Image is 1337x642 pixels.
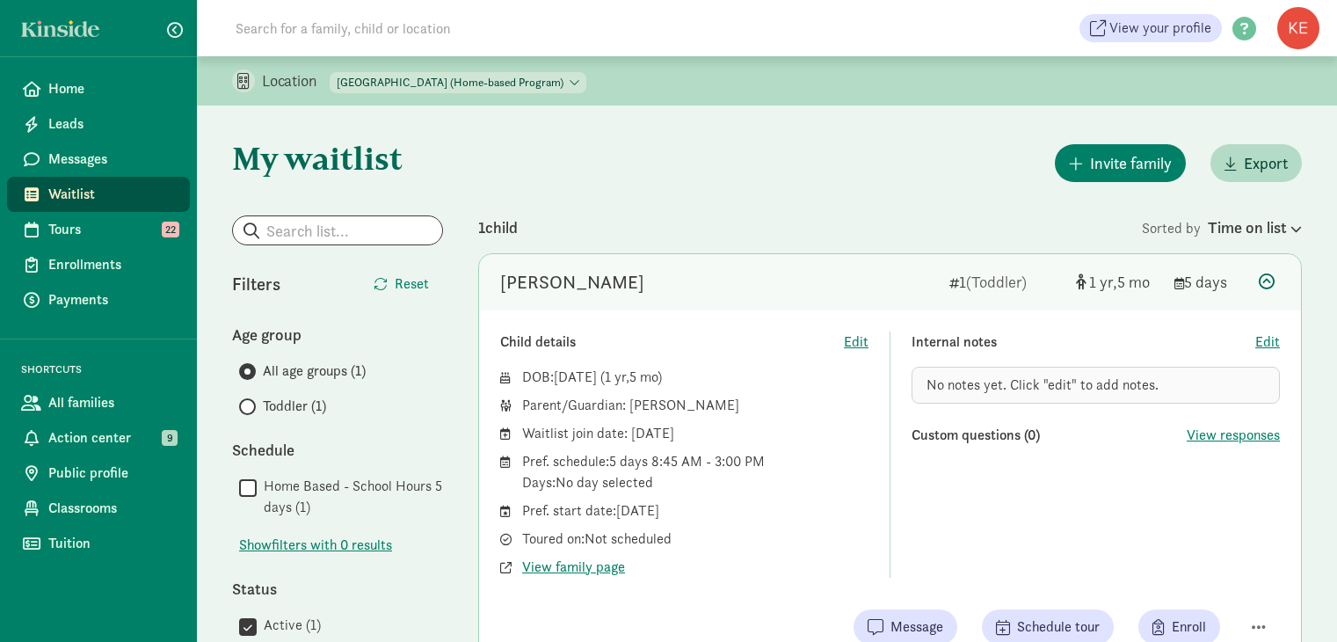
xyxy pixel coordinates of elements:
a: Action center 9 [7,420,190,456]
span: Payments [48,289,176,310]
span: (Toddler) [966,272,1027,292]
span: 5 [1117,272,1150,292]
a: Tuition [7,526,190,561]
span: Invite family [1090,151,1172,175]
span: Waitlist [48,184,176,205]
span: 1 [605,368,629,386]
button: Showfilters with 0 results [239,535,392,556]
a: Home [7,71,190,106]
span: Public profile [48,463,176,484]
iframe: Chat Widget [1249,558,1337,642]
span: Leads [48,113,176,135]
button: Export [1210,144,1302,182]
span: Toddler (1) [263,396,326,417]
span: 22 [162,222,179,237]
div: Pref. start date: [DATE] [522,500,868,522]
span: Tuition [48,533,176,554]
button: Edit [844,332,868,353]
div: Status [232,577,443,601]
div: 5 days [1174,270,1245,294]
span: Show filters with 0 results [239,535,392,556]
span: Enrollments [48,254,176,275]
span: View your profile [1109,18,1211,39]
span: All families [48,392,176,413]
a: Tours 22 [7,212,190,247]
span: Classrooms [48,498,176,519]
span: Message [890,616,943,638]
div: Chris Zhang [500,268,644,296]
span: [DATE] [554,368,597,386]
span: Reset [395,274,429,295]
a: Waitlist [7,177,190,212]
div: Pref. schedule: 5 days 8:45 AM - 3:00 PM Days: No day selected [522,451,868,493]
input: Search list... [233,216,442,244]
p: Location [262,70,330,91]
label: Active (1) [257,615,321,636]
div: 1 child [478,215,1142,239]
a: Public profile [7,456,190,491]
span: 5 [629,368,658,386]
span: Action center [48,427,176,449]
div: [object Object] [1076,270,1160,294]
button: Edit [1255,332,1280,353]
div: Schedule [232,438,443,462]
input: Search for a family, child or location [225,11,718,46]
span: No notes yet. Click "edit" to add notes. [926,376,1159,394]
div: 1 [949,270,1062,294]
span: 1 [1089,272,1117,292]
div: Toured on: Not scheduled [522,529,868,550]
div: Sorted by [1142,215,1302,239]
div: DOB: ( ) [522,367,868,388]
div: Parent/Guardian: [PERSON_NAME] [522,395,868,416]
a: View your profile [1079,14,1222,42]
span: Export [1244,151,1288,175]
button: Invite family [1055,144,1186,182]
button: View family page [522,557,625,578]
span: Enroll [1172,616,1206,638]
a: All families [7,385,190,420]
a: Payments [7,282,190,317]
span: 9 [162,430,178,446]
div: Waitlist join date: [DATE] [522,423,868,444]
a: Leads [7,106,190,142]
label: Home Based - School Hours 5 days (1) [257,476,443,518]
span: All age groups (1) [263,361,366,382]
button: View responses [1187,425,1280,446]
h1: My waitlist [232,141,443,176]
div: Age group [232,323,443,347]
span: Messages [48,149,176,170]
span: Tours [48,219,176,240]
span: Home [48,78,176,99]
div: Time on list [1208,215,1302,239]
div: Custom questions (0) [912,425,1187,446]
a: Messages [7,142,190,177]
button: Reset [360,266,443,302]
div: Child details [500,332,844,353]
div: Internal notes [912,332,1255,353]
a: Classrooms [7,491,190,526]
a: Enrollments [7,247,190,282]
span: Schedule tour [1017,616,1100,638]
div: Filters [232,271,338,297]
